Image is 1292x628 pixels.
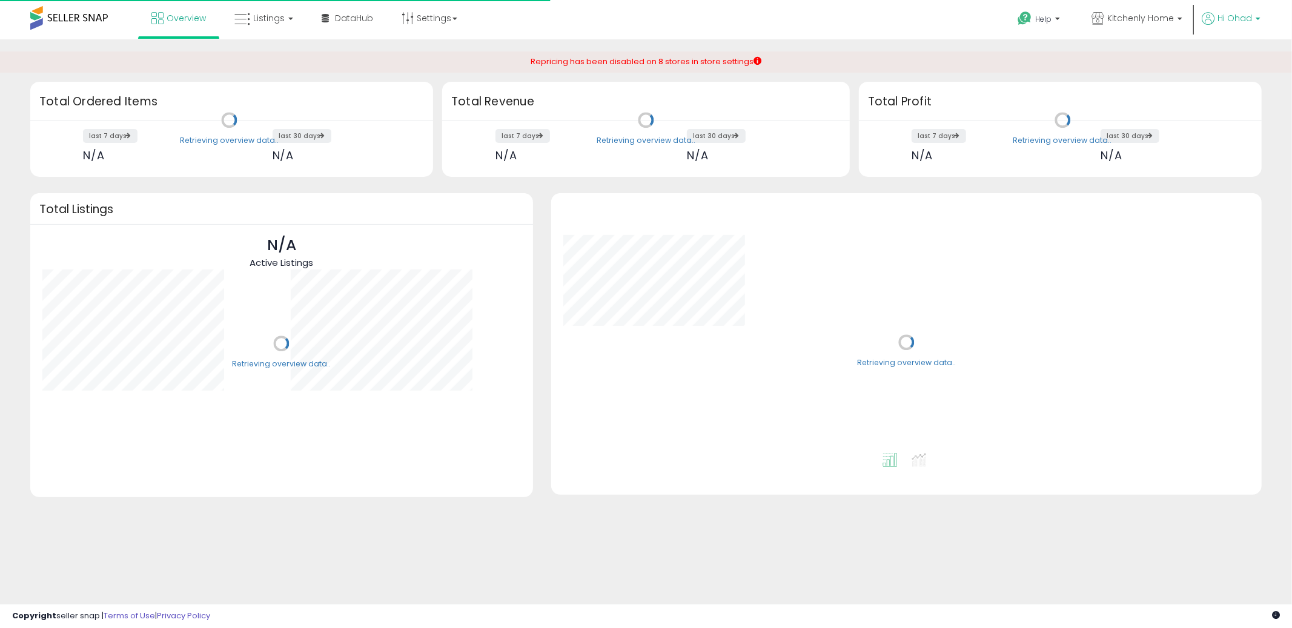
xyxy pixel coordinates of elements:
[180,135,279,146] div: Retrieving overview data..
[167,12,206,24] span: Overview
[1035,14,1052,24] span: Help
[597,135,695,146] div: Retrieving overview data..
[1217,12,1252,24] span: Hi Ohad
[1107,12,1174,24] span: Kitchenly Home
[1017,11,1032,26] i: Get Help
[1008,2,1072,39] a: Help
[1202,12,1261,39] a: Hi Ohad
[232,359,331,369] div: Retrieving overview data..
[531,56,761,68] div: Repricing has been disabled on 8 stores in store settings
[335,12,373,24] span: DataHub
[857,357,956,368] div: Retrieving overview data..
[1013,135,1112,146] div: Retrieving overview data..
[253,12,285,24] span: Listings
